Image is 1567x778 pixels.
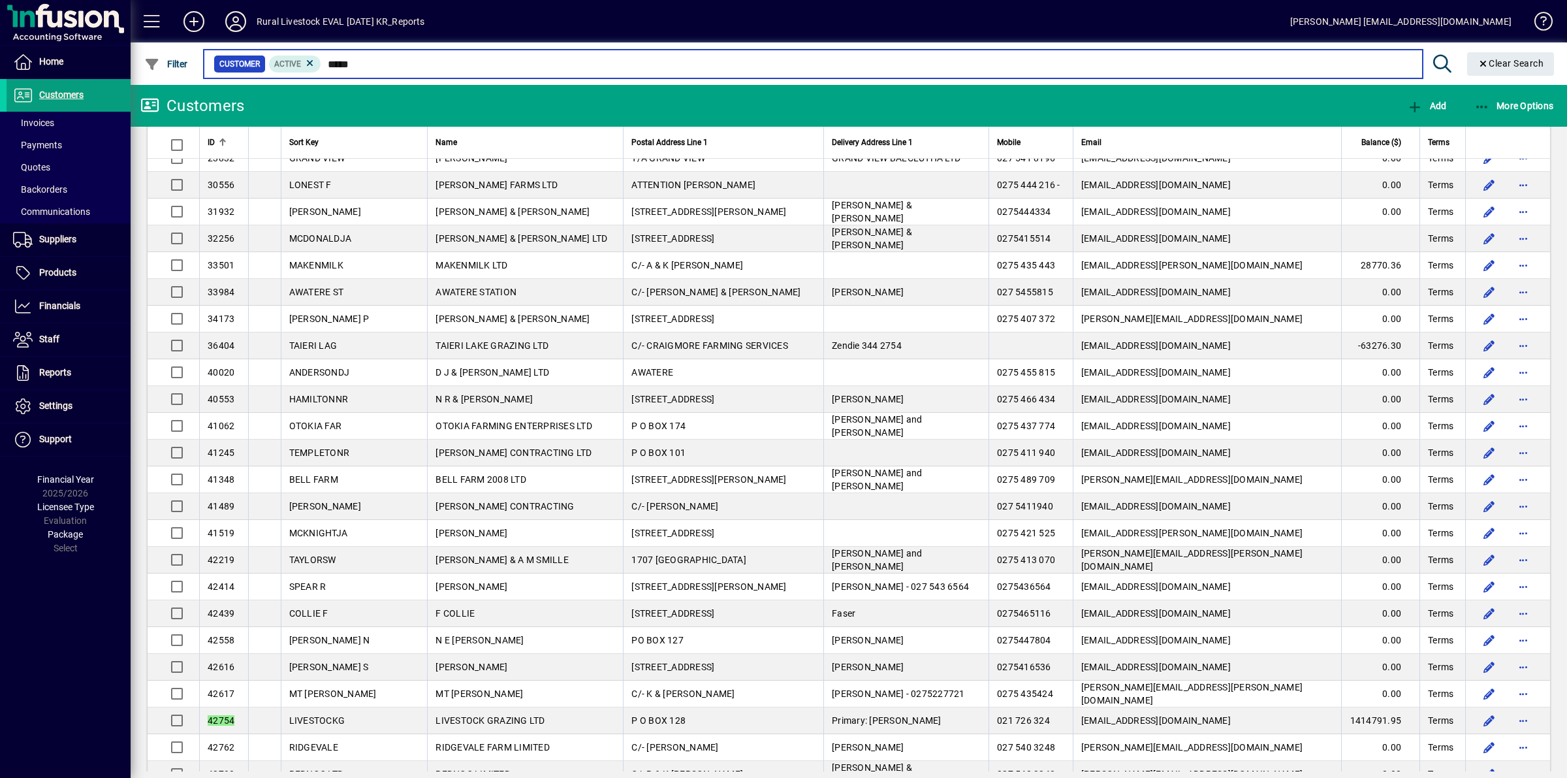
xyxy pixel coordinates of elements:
[832,742,904,753] span: [PERSON_NAME]
[289,474,338,485] span: BELL FARM
[1479,549,1500,570] button: Edit
[1428,553,1453,566] span: Terms
[1081,421,1231,431] span: [EMAIL_ADDRESS][DOMAIN_NAME]
[1479,228,1500,249] button: Edit
[631,662,714,672] span: [STREET_ADDRESS]
[435,662,507,672] span: [PERSON_NAME]
[208,715,234,726] em: 42754
[1479,389,1500,410] button: Edit
[1341,681,1419,707] td: 0.00
[435,180,558,190] span: [PERSON_NAME] FARMS LTD
[997,135,1021,150] span: Mobile
[1513,683,1534,704] button: More options
[140,95,244,116] div: Customers
[435,314,590,324] span: [PERSON_NAME] & [PERSON_NAME]
[832,715,942,726] span: Primary: [PERSON_NAME]
[1290,11,1512,32] div: [PERSON_NAME] [EMAIL_ADDRESS][DOMAIN_NAME]
[1428,312,1453,325] span: Terms
[39,434,72,444] span: Support
[1513,201,1534,222] button: More options
[1513,496,1534,517] button: More options
[289,608,328,619] span: COLLIE F
[1341,252,1419,279] td: 28770.36
[1513,255,1534,276] button: More options
[1350,135,1413,150] div: Balance ($)
[631,555,746,565] span: 1707 [GEOGRAPHIC_DATA]
[208,447,234,458] span: 41245
[289,287,344,297] span: AWATERE ST
[1479,308,1500,329] button: Edit
[208,260,234,270] span: 33501
[208,501,234,511] span: 41489
[208,314,234,324] span: 34173
[1081,314,1303,324] span: [PERSON_NAME][EMAIL_ADDRESS][DOMAIN_NAME]
[997,206,1051,217] span: 0275444334
[435,474,526,485] span: BELL FARM 2008 LTD
[1428,714,1453,727] span: Terms
[631,287,800,297] span: C/- [PERSON_NAME] & [PERSON_NAME]
[1081,206,1231,217] span: [EMAIL_ADDRESS][DOMAIN_NAME]
[1479,576,1500,597] button: Edit
[1479,335,1500,356] button: Edit
[1513,308,1534,329] button: More options
[208,135,215,150] span: ID
[289,206,361,217] span: [PERSON_NAME]
[1479,523,1500,543] button: Edit
[1428,687,1453,700] span: Terms
[289,394,349,404] span: HAMILTONNR
[1479,737,1500,758] button: Edit
[269,56,321,73] mat-chip: Activation Status: Active
[1081,233,1231,244] span: [EMAIL_ADDRESS][DOMAIN_NAME]
[1407,101,1446,111] span: Add
[631,180,755,190] span: ATTENTION [PERSON_NAME]
[1081,548,1303,572] span: [PERSON_NAME][EMAIL_ADDRESS][PERSON_NAME][DOMAIN_NAME]
[1081,260,1303,270] span: [EMAIL_ADDRESS][PERSON_NAME][DOMAIN_NAME]
[1513,442,1534,463] button: More options
[997,689,1053,699] span: 0275 435424
[1479,630,1500,651] button: Edit
[1513,469,1534,490] button: More options
[39,400,72,411] span: Settings
[435,394,533,404] span: N R & [PERSON_NAME]
[997,367,1055,378] span: 0275 455 815
[435,555,569,565] span: [PERSON_NAME] & A M SMILLE
[289,689,377,699] span: MT [PERSON_NAME]
[1513,656,1534,677] button: More options
[435,608,475,619] span: F COLLIE
[832,414,922,438] span: [PERSON_NAME] and [PERSON_NAME]
[631,447,686,458] span: P O BOX 101
[997,555,1055,565] span: 0275 413 070
[1513,710,1534,731] button: More options
[1081,662,1231,672] span: [EMAIL_ADDRESS][DOMAIN_NAME]
[997,501,1053,511] span: 027 5411940
[1479,656,1500,677] button: Edit
[1341,493,1419,520] td: 0.00
[997,528,1055,538] span: 0275 421 525
[832,635,904,645] span: [PERSON_NAME]
[997,742,1055,753] span: 027 540 3248
[289,581,326,592] span: SPEAR R
[1081,287,1231,297] span: [EMAIL_ADDRESS][DOMAIN_NAME]
[39,234,76,244] span: Suppliers
[997,635,1051,645] span: 0275447804
[13,140,62,150] span: Payments
[219,57,260,71] span: Customer
[1479,603,1500,624] button: Edit
[289,447,350,458] span: TEMPLETONR
[289,135,319,150] span: Sort Key
[631,260,743,270] span: C/- A & K [PERSON_NAME]
[1081,394,1231,404] span: [EMAIL_ADDRESS][DOMAIN_NAME]
[1081,501,1231,511] span: [EMAIL_ADDRESS][DOMAIN_NAME]
[1081,528,1303,538] span: [EMAIL_ADDRESS][PERSON_NAME][DOMAIN_NAME]
[1341,734,1419,761] td: 0.00
[435,689,523,699] span: MT [PERSON_NAME]
[289,662,369,672] span: [PERSON_NAME] S
[1428,205,1453,218] span: Terms
[1404,94,1449,118] button: Add
[435,367,549,378] span: D J & [PERSON_NAME] LTD
[289,742,338,753] span: RIDGEVALE
[1479,469,1500,490] button: Edit
[1479,415,1500,436] button: Edit
[1341,627,1419,654] td: 0.00
[435,287,516,297] span: AWATERE STATION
